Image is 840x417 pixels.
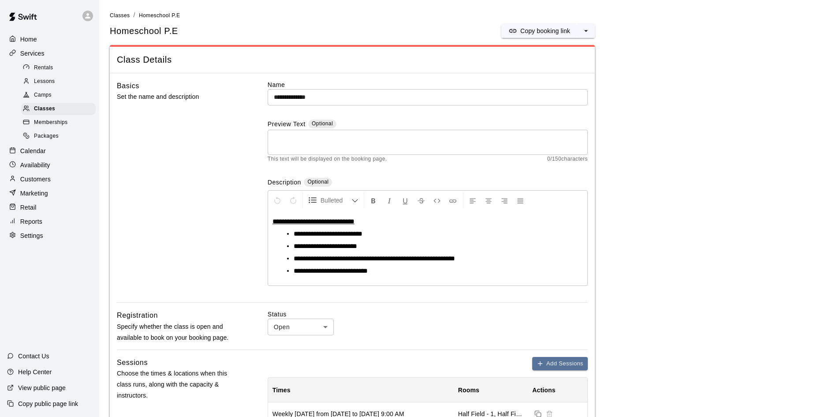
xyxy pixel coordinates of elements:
span: Class Details [117,54,588,66]
a: Rentals [21,61,99,75]
a: Lessons [21,75,99,88]
span: Sessions cannot be deleted because they already have registrations. Please use the Calendar page ... [544,409,555,417]
p: Retail [20,203,37,212]
button: select merge strategy [577,24,595,38]
button: Insert Code [429,192,444,208]
li: / [133,11,135,20]
nav: breadcrumb [110,11,829,20]
label: Name [268,80,588,89]
span: Classes [34,105,55,113]
div: Rentals [21,62,96,74]
button: Formatting Options [305,192,362,208]
div: Camps [21,89,96,101]
div: Actions [532,378,555,402]
h5: Homeschool P.E [110,25,178,37]
button: Format Strikethrough [414,192,429,208]
button: Format Underline [398,192,413,208]
span: Bulleted List [321,196,351,205]
button: Format Italics [382,192,397,208]
div: Rooms [458,378,479,402]
a: Reports [7,215,92,228]
a: Calendar [7,144,92,158]
span: Rentals [34,64,53,72]
a: Retail [7,201,92,214]
p: Customers [20,175,51,184]
div: Lessons [21,75,96,88]
span: Camps [34,91,52,100]
span: Homeschool P.E [139,12,180,19]
a: Classes [110,11,130,19]
div: Packages [21,130,96,143]
a: Classes [21,102,99,116]
a: Memberships [21,116,99,130]
span: Classes [110,12,130,19]
button: Add Sessions [532,357,588,371]
p: Specify whether the class is open and available to book on your booking page. [117,321,239,343]
button: Undo [270,192,285,208]
a: Availability [7,158,92,172]
label: Description [268,178,301,188]
div: Times [268,378,454,402]
div: Actions [528,378,587,402]
span: Packages [34,132,59,141]
a: Packages [21,130,99,143]
a: Home [7,33,92,46]
label: Status [268,310,588,319]
p: Copy public page link [18,399,78,408]
span: This text will be displayed on the booking page. [268,155,387,164]
p: Calendar [20,147,46,155]
h6: Basics [117,80,139,92]
button: Right Align [497,192,512,208]
span: Optional [312,120,333,127]
span: Memberships [34,118,67,127]
div: Rooms [454,378,528,402]
p: Choose the times & locations when this class runs, along with the capacity & instructors. [117,368,239,402]
p: Contact Us [18,352,49,361]
button: Insert Link [445,192,460,208]
button: Format Bold [366,192,381,208]
p: Availability [20,161,50,169]
div: Times [273,378,291,402]
p: Help Center [18,368,52,376]
h6: Registration [117,310,158,321]
div: Open [268,319,334,335]
p: Marketing [20,189,48,198]
a: Customers [7,173,92,186]
div: split button [501,24,595,38]
span: Lessons [34,77,55,86]
a: Marketing [7,187,92,200]
span: Optional [307,179,329,185]
div: Classes [21,103,96,115]
button: Left Align [465,192,480,208]
p: View public page [18,383,66,392]
a: Camps [21,89,99,102]
span: 0 / 150 characters [547,155,588,164]
div: Memberships [21,116,96,129]
a: Services [7,47,92,60]
button: Copy booking link [501,24,577,38]
button: Justify Align [513,192,528,208]
p: Reports [20,217,42,226]
a: Settings [7,229,92,242]
p: Set the name and description [117,91,239,102]
label: Preview Text [268,120,306,130]
h6: Sessions [117,357,148,368]
p: Copy booking link [520,26,570,35]
button: Center Align [481,192,496,208]
p: Settings [20,231,43,240]
p: Home [20,35,37,44]
button: Redo [286,192,301,208]
p: Services [20,49,45,58]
